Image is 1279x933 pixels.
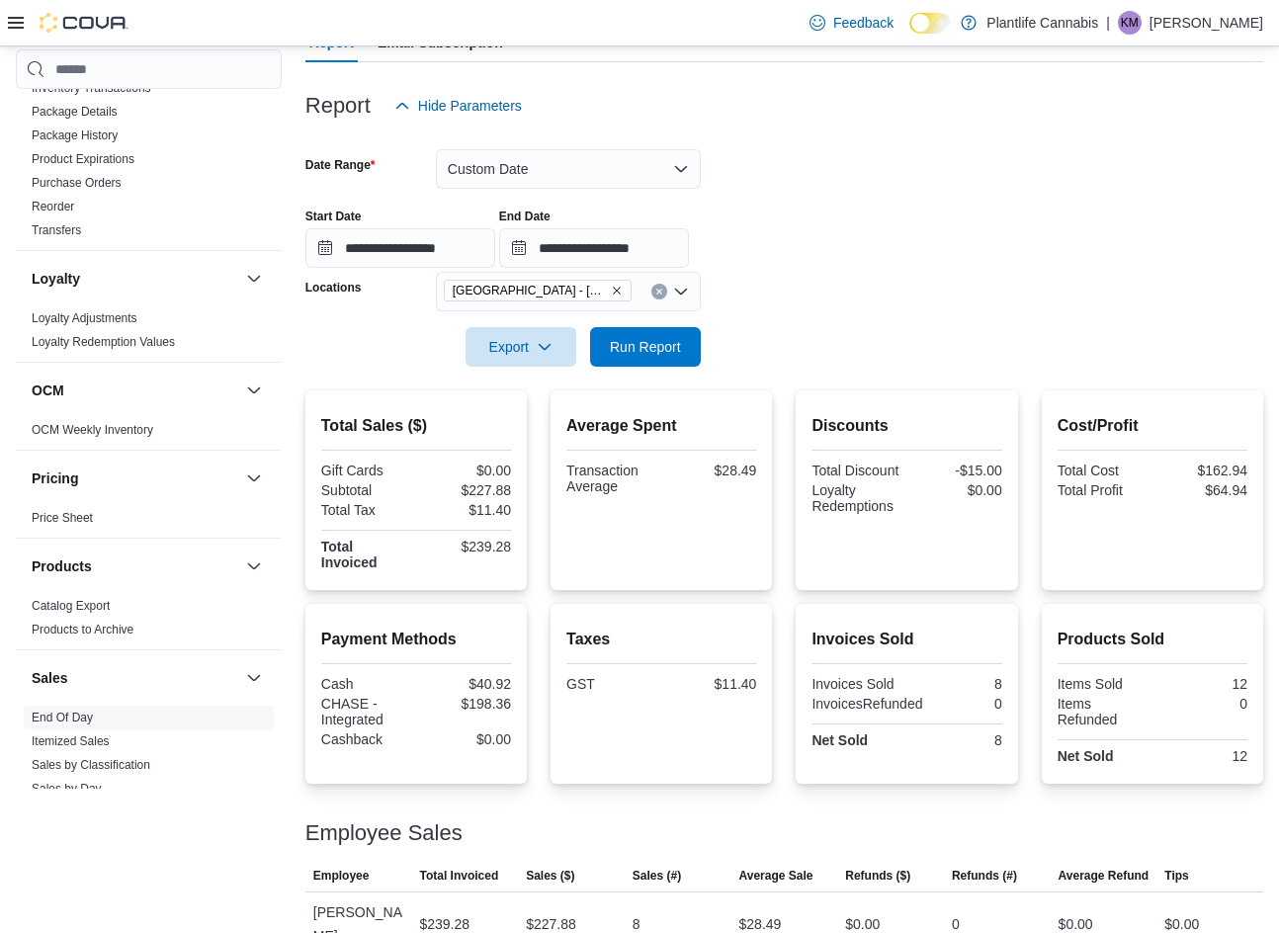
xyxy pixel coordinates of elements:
span: Dark Mode [909,34,910,35]
span: Sales ($) [526,868,574,884]
span: Products to Archive [32,622,133,637]
div: Total Cost [1058,463,1149,478]
div: Invoices Sold [811,676,902,692]
span: Purchase Orders [32,175,122,191]
div: Cash [321,676,412,692]
div: 0 [930,696,1001,712]
div: $198.36 [420,696,511,712]
button: OCM [242,379,266,402]
div: $64.94 [1156,482,1247,498]
button: Products [32,556,238,576]
div: $0.00 [911,482,1002,498]
a: Catalog Export [32,599,110,613]
div: Kati Michalec [1118,11,1142,35]
span: Average Sale [739,868,813,884]
div: 0 [1156,696,1247,712]
span: Feedback [833,13,894,33]
span: KM [1121,11,1139,35]
a: Package Details [32,105,118,119]
a: Sales by Classification [32,758,150,772]
h2: Total Sales ($) [321,414,511,438]
h2: Cost/Profit [1058,414,1247,438]
h2: Invoices Sold [811,628,1001,651]
div: Total Tax [321,502,412,518]
div: Gift Cards [321,463,412,478]
span: Price Sheet [32,510,93,526]
img: Cova [40,13,128,33]
div: Pricing [16,506,282,538]
a: Purchase Orders [32,176,122,190]
button: Sales [32,668,238,688]
span: Edmonton - South Common [444,280,632,301]
a: End Of Day [32,711,93,724]
label: Locations [305,280,362,296]
span: Average Refund [1059,868,1150,884]
div: $40.92 [420,676,511,692]
span: Hide Parameters [418,96,522,116]
span: Run Report [610,337,681,357]
h3: Loyalty [32,269,80,289]
a: Loyalty Adjustments [32,311,137,325]
p: Plantlife Cannabis [986,11,1098,35]
div: $0.00 [420,463,511,478]
button: OCM [32,381,238,400]
a: Reorder [32,200,74,213]
button: Export [466,327,576,367]
div: GST [566,676,657,692]
div: 8 [911,732,1002,748]
strong: Net Sold [1058,748,1114,764]
h2: Payment Methods [321,628,511,651]
div: Loyalty Redemptions [811,482,902,514]
a: Feedback [802,3,901,42]
button: Sales [242,666,266,690]
label: Start Date [305,209,362,224]
div: Cashback [321,731,412,747]
button: Pricing [242,466,266,490]
span: Refunds ($) [845,868,910,884]
a: Itemized Sales [32,734,110,748]
h2: Discounts [811,414,1001,438]
div: 12 [1156,748,1247,764]
span: End Of Day [32,710,93,725]
div: OCM [16,418,282,450]
div: Products [16,594,282,649]
span: Sales by Classification [32,757,150,773]
button: Custom Date [436,149,701,189]
h3: Report [305,94,371,118]
p: | [1106,11,1110,35]
div: CHASE - Integrated [321,696,412,727]
span: Package History [32,127,118,143]
button: Open list of options [673,284,689,299]
div: $28.49 [665,463,756,478]
h3: Products [32,556,92,576]
div: $239.28 [420,539,511,554]
a: Package History [32,128,118,142]
span: Catalog Export [32,598,110,614]
div: 12 [1156,676,1247,692]
a: Product Expirations [32,152,134,166]
a: OCM Weekly Inventory [32,423,153,437]
button: Hide Parameters [386,86,530,126]
label: End Date [499,209,551,224]
div: $162.94 [1156,463,1247,478]
span: Product Expirations [32,151,134,167]
button: Remove Edmonton - South Common from selection in this group [611,285,623,297]
div: Subtotal [321,482,412,498]
h2: Taxes [566,628,756,651]
div: Transaction Average [566,463,657,494]
h3: Employee Sales [305,821,463,845]
label: Date Range [305,157,376,173]
div: Loyalty [16,306,282,362]
button: Clear input [651,284,667,299]
span: Transfers [32,222,81,238]
a: Loyalty Redemption Values [32,335,175,349]
button: Loyalty [32,269,238,289]
h2: Average Spent [566,414,756,438]
span: Sales by Day [32,781,102,797]
span: Tips [1164,868,1188,884]
span: Loyalty Adjustments [32,310,137,326]
h3: OCM [32,381,64,400]
div: $11.40 [420,502,511,518]
span: [GEOGRAPHIC_DATA] - [GEOGRAPHIC_DATA] [453,281,607,300]
button: Run Report [590,327,701,367]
